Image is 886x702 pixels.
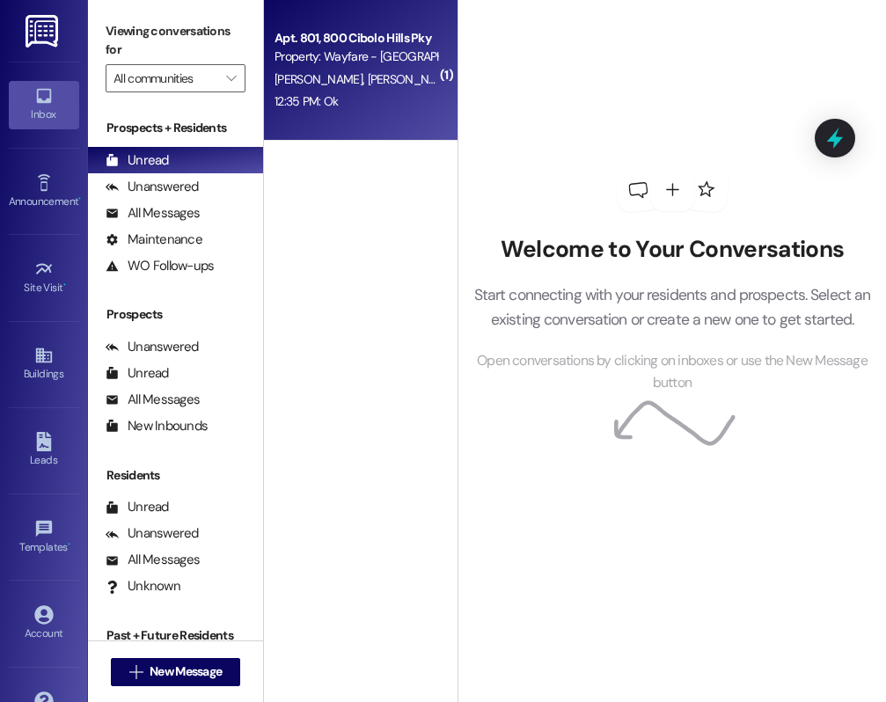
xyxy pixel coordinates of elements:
[106,498,169,516] div: Unread
[78,193,81,205] span: •
[9,600,79,647] a: Account
[106,417,208,435] div: New Inbounds
[88,466,263,485] div: Residents
[471,236,874,264] h2: Welcome to Your Conversations
[106,204,200,223] div: All Messages
[9,427,79,474] a: Leads
[275,29,437,48] div: Apt. 801, 800 Cibolo Hills Pky
[106,391,200,409] div: All Messages
[111,658,241,686] button: New Message
[275,71,368,87] span: [PERSON_NAME]
[88,305,263,324] div: Prospects
[63,279,66,291] span: •
[471,350,874,393] span: Open conversations by clicking on inboxes or use the New Message button
[106,151,169,170] div: Unread
[275,93,339,109] div: 12:35 PM: Ok
[368,71,456,87] span: [PERSON_NAME]
[9,81,79,128] a: Inbox
[88,626,263,645] div: Past + Future Residents
[68,538,70,551] span: •
[9,514,79,561] a: Templates •
[150,662,222,681] span: New Message
[88,119,263,137] div: Prospects + Residents
[106,364,169,383] div: Unread
[106,551,200,569] div: All Messages
[113,64,217,92] input: All communities
[106,257,214,275] div: WO Follow-ups
[129,665,143,679] i: 
[471,282,874,333] p: Start connecting with your residents and prospects. Select an existing conversation or create a n...
[275,48,437,66] div: Property: Wayfare - [GEOGRAPHIC_DATA]
[106,338,199,356] div: Unanswered
[106,18,245,64] label: Viewing conversations for
[106,230,202,249] div: Maintenance
[26,15,62,48] img: ResiDesk Logo
[226,71,236,85] i: 
[9,340,79,388] a: Buildings
[106,524,199,543] div: Unanswered
[106,178,199,196] div: Unanswered
[106,577,180,596] div: Unknown
[9,254,79,302] a: Site Visit •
